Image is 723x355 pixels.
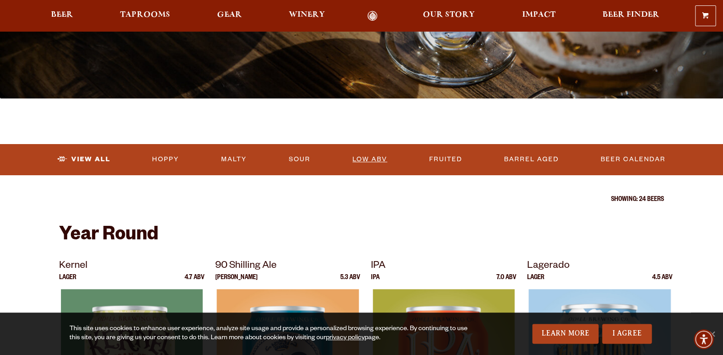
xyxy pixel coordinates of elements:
[652,275,672,289] p: 4.5 ABV
[148,149,183,170] a: Hoppy
[527,258,672,275] p: Lagerado
[597,149,669,170] a: Beer Calendar
[326,335,365,342] a: privacy policy
[114,11,176,21] a: Taprooms
[423,11,475,19] span: Our Story
[285,149,314,170] a: Sour
[349,149,391,170] a: Low ABV
[120,11,170,19] span: Taprooms
[70,325,476,343] div: This site uses cookies to enhance user experience, analyze site usage and provide a personalized ...
[59,275,76,289] p: Lager
[371,258,516,275] p: IPA
[602,324,652,344] a: I Agree
[426,149,466,170] a: Fruited
[59,196,664,204] p: Showing: 24 Beers
[59,258,204,275] p: Kernel
[340,275,360,289] p: 5.3 ABV
[217,11,242,19] span: Gear
[694,329,714,349] div: Accessibility Menu
[211,11,248,21] a: Gear
[501,149,562,170] a: Barrel Aged
[371,275,380,289] p: IPA
[602,11,659,19] span: Beer Finder
[215,258,361,275] p: 90 Shilling Ale
[522,11,556,19] span: Impact
[516,11,561,21] a: Impact
[45,11,79,21] a: Beer
[417,11,481,21] a: Our Story
[283,11,331,21] a: Winery
[496,275,516,289] p: 7.0 ABV
[527,275,544,289] p: Lager
[218,149,250,170] a: Malty
[597,11,665,21] a: Beer Finder
[355,11,389,21] a: Odell Home
[59,225,664,247] h2: Year Round
[185,275,204,289] p: 4.7 ABV
[54,149,114,170] a: View All
[215,275,258,289] p: [PERSON_NAME]
[51,11,73,19] span: Beer
[532,324,598,344] a: Learn More
[289,11,325,19] span: Winery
